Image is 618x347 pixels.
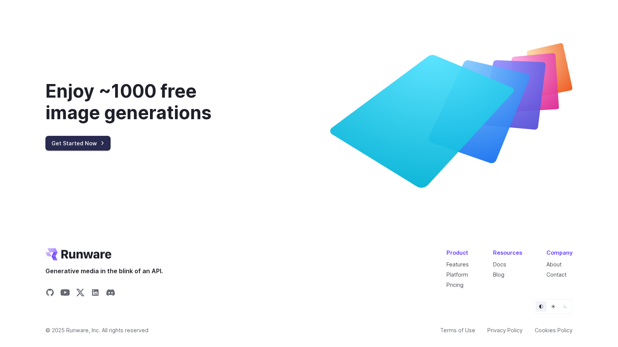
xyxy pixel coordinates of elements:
a: Docs [493,261,506,268]
a: Share on Discord [106,288,115,299]
a: Features [446,261,469,268]
button: Default [536,301,546,312]
a: Pricing [446,282,463,288]
a: Platform [446,271,468,278]
span: © 2025 Runware, Inc. All rights reserved [45,326,148,335]
a: Share on X [76,288,85,299]
button: Dark [560,301,571,312]
a: Share on GitHub [45,288,55,299]
a: Share on YouTube [61,288,70,299]
span: Generative media in the blink of an API. [45,266,163,276]
a: Share on LinkedIn [91,288,100,299]
ul: Theme selector [534,299,573,314]
a: Blog [493,271,504,278]
div: Resources [493,248,522,257]
a: Terms of Use [440,326,475,335]
div: Product [446,248,469,257]
div: Company [546,248,573,257]
a: About [546,261,562,268]
div: Enjoy ~1000 free image generations [45,80,251,124]
a: Privacy Policy [487,326,523,335]
a: Contact [546,271,566,278]
a: Get Started Now [45,136,111,151]
a: Cookies Policy [535,326,573,335]
button: Light [548,301,559,312]
a: Go to / [45,248,111,260]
